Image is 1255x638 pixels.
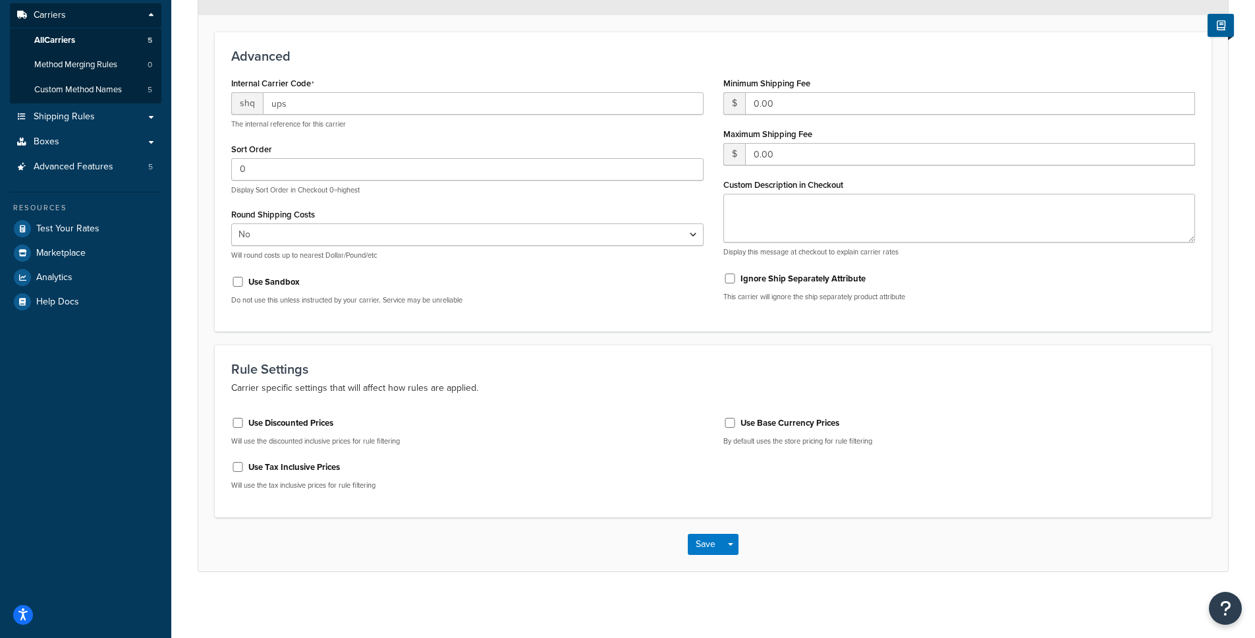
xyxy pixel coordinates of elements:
[248,461,340,473] label: Use Tax Inclusive Prices
[1209,592,1242,625] button: Open Resource Center
[34,161,113,173] span: Advanced Features
[1208,14,1234,37] button: Show Help Docs
[248,417,333,429] label: Use Discounted Prices
[231,480,704,490] p: Will use the tax inclusive prices for rule filtering
[10,266,161,289] a: Analytics
[10,155,161,179] a: Advanced Features5
[10,290,161,314] a: Help Docs
[723,143,745,165] span: $
[148,35,152,46] span: 5
[723,129,812,139] label: Maximum Shipping Fee
[740,417,839,429] label: Use Base Currency Prices
[231,295,704,305] p: Do not use this unless instructed by your carrier. Service may be unreliable
[34,59,117,71] span: Method Merging Rules
[10,202,161,214] div: Resources
[231,362,1195,376] h3: Rule Settings
[231,92,263,115] span: shq
[34,111,95,123] span: Shipping Rules
[231,436,704,446] p: Will use the discounted inclusive prices for rule filtering
[723,180,843,190] label: Custom Description in Checkout
[36,297,79,308] span: Help Docs
[723,78,810,88] label: Minimum Shipping Fee
[723,436,1196,446] p: By default uses the store pricing for rule filtering
[34,35,75,46] span: All Carriers
[231,78,314,89] label: Internal Carrier Code
[231,250,704,260] p: Will round costs up to nearest Dollar/Pound/etc
[723,247,1196,257] p: Display this message at checkout to explain carrier rates
[34,136,59,148] span: Boxes
[231,210,315,219] label: Round Shipping Costs
[740,273,866,285] label: Ignore Ship Separately Attribute
[10,28,161,53] a: AllCarriers5
[10,105,161,129] a: Shipping Rules
[34,10,66,21] span: Carriers
[10,3,161,103] li: Carriers
[10,217,161,241] a: Test Your Rates
[36,223,99,235] span: Test Your Rates
[148,161,153,173] span: 5
[148,84,152,96] span: 5
[148,59,152,71] span: 0
[723,92,745,115] span: $
[231,49,1195,63] h3: Advanced
[10,53,161,77] a: Method Merging Rules0
[36,248,86,259] span: Marketplace
[231,380,1195,396] p: Carrier specific settings that will affect how rules are applied.
[10,155,161,179] li: Advanced Features
[231,119,704,129] p: The internal reference for this carrier
[688,534,723,555] button: Save
[231,144,272,154] label: Sort Order
[723,292,1196,302] p: This carrier will ignore the ship separately product attribute
[10,53,161,77] li: Method Merging Rules
[36,272,72,283] span: Analytics
[10,241,161,265] a: Marketplace
[34,84,122,96] span: Custom Method Names
[10,3,161,28] a: Carriers
[10,78,161,102] li: Custom Method Names
[10,78,161,102] a: Custom Method Names5
[10,130,161,154] a: Boxes
[248,276,300,288] label: Use Sandbox
[231,185,704,195] p: Display Sort Order in Checkout 0=highest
